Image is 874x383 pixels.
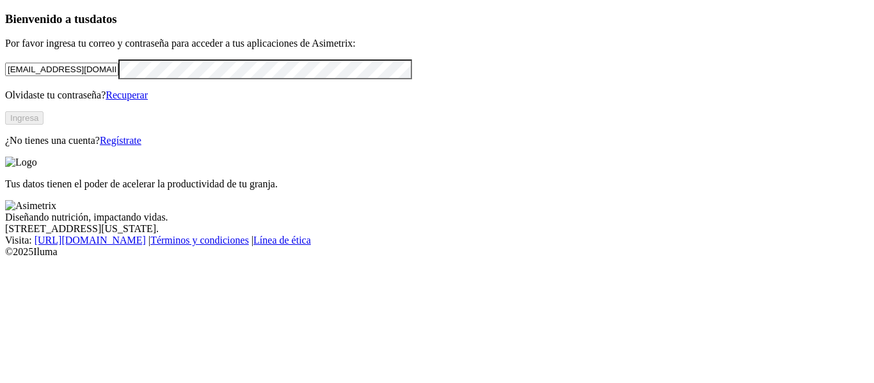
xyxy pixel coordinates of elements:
[5,212,869,223] div: Diseñando nutrición, impactando vidas.
[100,135,141,146] a: Regístrate
[106,90,148,100] a: Recuperar
[5,157,37,168] img: Logo
[253,235,311,246] a: Línea de ética
[5,135,869,146] p: ¿No tienes una cuenta?
[150,235,249,246] a: Términos y condiciones
[5,223,869,235] div: [STREET_ADDRESS][US_STATE].
[5,111,44,125] button: Ingresa
[5,235,869,246] div: Visita : | |
[5,63,118,76] input: Tu correo
[35,235,146,246] a: [URL][DOMAIN_NAME]
[90,12,117,26] span: datos
[5,246,869,258] div: © 2025 Iluma
[5,178,869,190] p: Tus datos tienen el poder de acelerar la productividad de tu granja.
[5,38,869,49] p: Por favor ingresa tu correo y contraseña para acceder a tus aplicaciones de Asimetrix:
[5,90,869,101] p: Olvidaste tu contraseña?
[5,200,56,212] img: Asimetrix
[5,12,869,26] h3: Bienvenido a tus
